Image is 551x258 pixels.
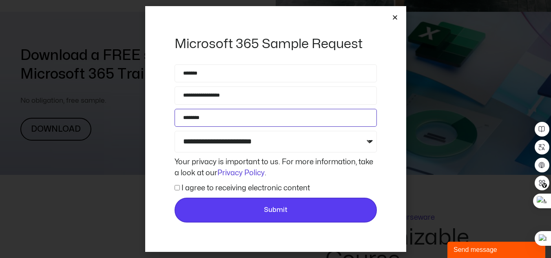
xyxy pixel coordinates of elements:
[175,198,377,223] button: Submit
[173,157,379,179] div: Your privacy is important to us. For more information, take a look at our .
[264,205,288,216] span: Submit
[447,240,547,258] iframe: chat widget
[392,14,398,20] a: Close
[175,35,377,53] h2: Microsoft 365 Sample Request
[217,170,265,176] a: Privacy Policy
[181,185,310,192] label: I agree to receiving electronic content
